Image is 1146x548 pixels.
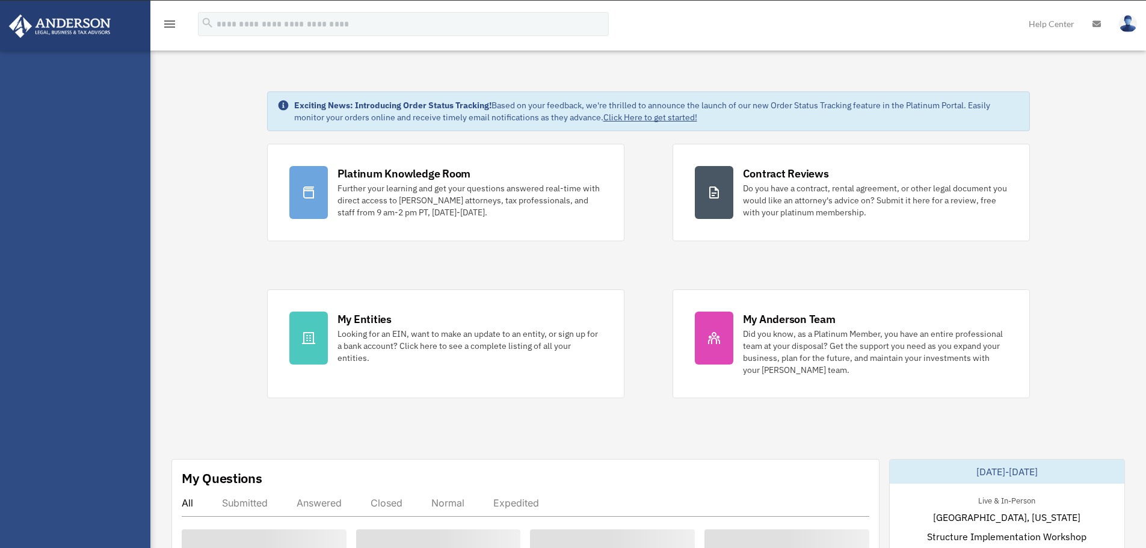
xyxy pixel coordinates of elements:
[933,510,1080,525] span: [GEOGRAPHIC_DATA], [US_STATE]
[162,21,177,31] a: menu
[1119,15,1137,32] img: User Pic
[673,144,1030,241] a: Contract Reviews Do you have a contract, rental agreement, or other legal document you would like...
[743,166,829,181] div: Contract Reviews
[267,289,624,398] a: My Entities Looking for an EIN, want to make an update to an entity, or sign up for a bank accoun...
[162,17,177,31] i: menu
[182,469,262,487] div: My Questions
[337,182,602,218] div: Further your learning and get your questions answered real-time with direct access to [PERSON_NAM...
[431,497,464,509] div: Normal
[603,112,697,123] a: Click Here to get started!
[297,497,342,509] div: Answered
[743,328,1008,376] div: Did you know, as a Platinum Member, you have an entire professional team at your disposal? Get th...
[927,529,1086,544] span: Structure Implementation Workshop
[337,312,392,327] div: My Entities
[294,99,1020,123] div: Based on your feedback, we're thrilled to announce the launch of our new Order Status Tracking fe...
[493,497,539,509] div: Expedited
[890,460,1124,484] div: [DATE]-[DATE]
[222,497,268,509] div: Submitted
[294,100,491,111] strong: Exciting News: Introducing Order Status Tracking!
[267,144,624,241] a: Platinum Knowledge Room Further your learning and get your questions answered real-time with dire...
[673,289,1030,398] a: My Anderson Team Did you know, as a Platinum Member, you have an entire professional team at your...
[743,312,836,327] div: My Anderson Team
[743,182,1008,218] div: Do you have a contract, rental agreement, or other legal document you would like an attorney's ad...
[201,16,214,29] i: search
[337,166,471,181] div: Platinum Knowledge Room
[182,497,193,509] div: All
[337,328,602,364] div: Looking for an EIN, want to make an update to an entity, or sign up for a bank account? Click her...
[969,493,1045,506] div: Live & In-Person
[5,14,114,38] img: Anderson Advisors Platinum Portal
[371,497,402,509] div: Closed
